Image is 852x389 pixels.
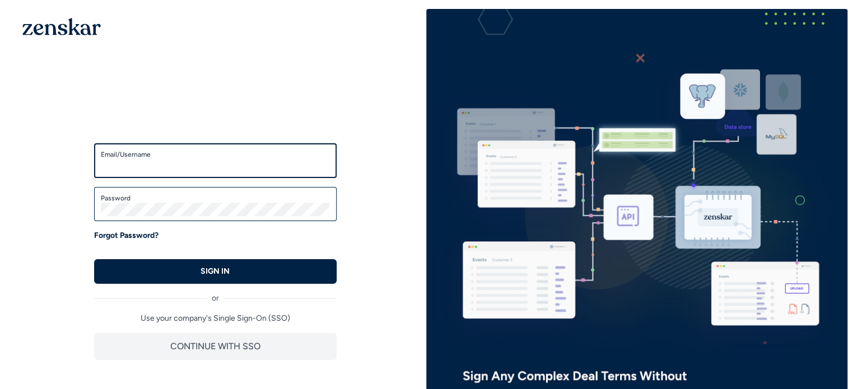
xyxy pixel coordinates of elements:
[201,266,230,277] p: SIGN IN
[94,284,337,304] div: or
[94,333,337,360] button: CONTINUE WITH SSO
[101,150,330,159] label: Email/Username
[94,230,159,241] a: Forgot Password?
[94,313,337,324] p: Use your company's Single Sign-On (SSO)
[22,18,101,35] img: 1OGAJ2xQqyY4LXKgY66KYq0eOWRCkrZdAb3gUhuVAqdWPZE9SRJmCz+oDMSn4zDLXe31Ii730ItAGKgCKgCCgCikA4Av8PJUP...
[101,194,330,203] label: Password
[94,259,337,284] button: SIGN IN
